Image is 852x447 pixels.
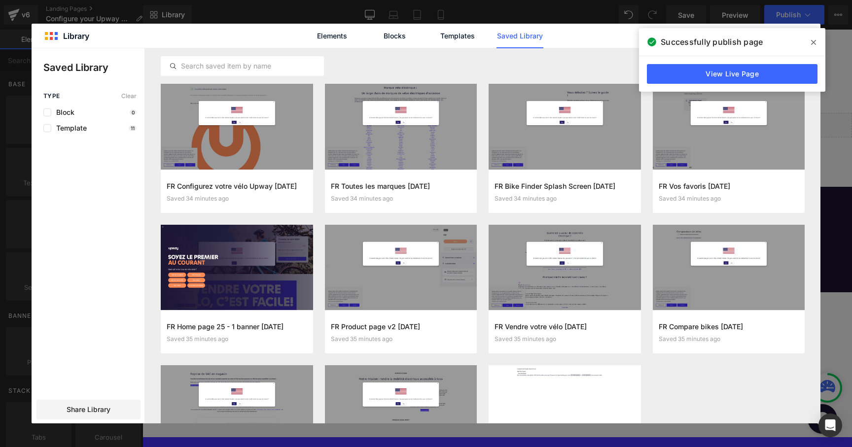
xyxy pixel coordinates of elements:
[67,405,110,414] span: Share Library
[167,195,307,202] div: Saved 34 minutes ago
[659,336,799,343] div: Saved 35 minutes ago
[43,60,144,75] p: Saved Library
[43,93,60,100] span: Type
[130,109,137,115] p: 0
[647,64,817,84] a: View Live Page
[262,335,351,355] a: Explore Blocks
[51,124,87,132] span: Template
[659,195,799,202] div: Saved 34 minutes ago
[167,321,307,332] h3: FR Home page 25 - 1 banner [DATE]
[497,24,543,48] a: Saved Library
[82,203,506,213] p: Période d’essai de 14 jours
[129,125,137,131] p: 11
[359,335,448,355] a: Add Single Section
[331,321,471,332] h3: FR Product page v2 [DATE]
[51,108,74,116] span: Block
[818,413,842,437] div: Open Intercom Messenger
[495,181,635,191] h3: FR Bike Finder Splash Screen [DATE]
[309,24,355,48] a: Elements
[495,336,635,343] div: Saved 35 minutes ago
[121,93,137,100] span: Clear
[75,363,635,370] p: or Drag & Drop elements from left sidebar
[661,36,763,48] span: Successfully publish page
[82,233,506,243] p: Conformément à la réglementation, vélo marqué avec la technologie Bicycode® pour permettre sa res...
[659,181,799,191] h3: FR Vos favoris [DATE]
[331,336,471,343] div: Saved 35 minutes ago
[167,181,307,191] h3: FR Configurez votre vélo Upway [DATE]
[659,321,799,332] h3: FR Compare bikes [DATE]
[82,218,506,228] p: 1 an de garantie incluse sur la batterie, le moteur, le cadre et les composants électroniques
[495,195,635,202] div: Saved 34 minutes ago
[331,181,471,191] h3: FR Toutes les marques [DATE]
[660,371,700,408] iframe: Gorgias live chat messenger
[167,336,307,343] div: Saved 35 minutes ago
[371,24,418,48] a: Blocks
[67,173,161,181] span: Déjà inclus avec votre vélo
[495,321,635,332] h3: FR Vendre votre vélo [DATE]
[434,24,481,48] a: Templates
[161,60,323,72] input: Search saved item by name
[82,187,506,198] p: Vélo reconditionné par nos mécaniciens professionnels
[331,195,471,202] div: Saved 34 minutes ago
[67,138,493,145] span: Prix exprimés toutes taxes comprises. Une fois votre commande effectuée, il ne sera plus possible...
